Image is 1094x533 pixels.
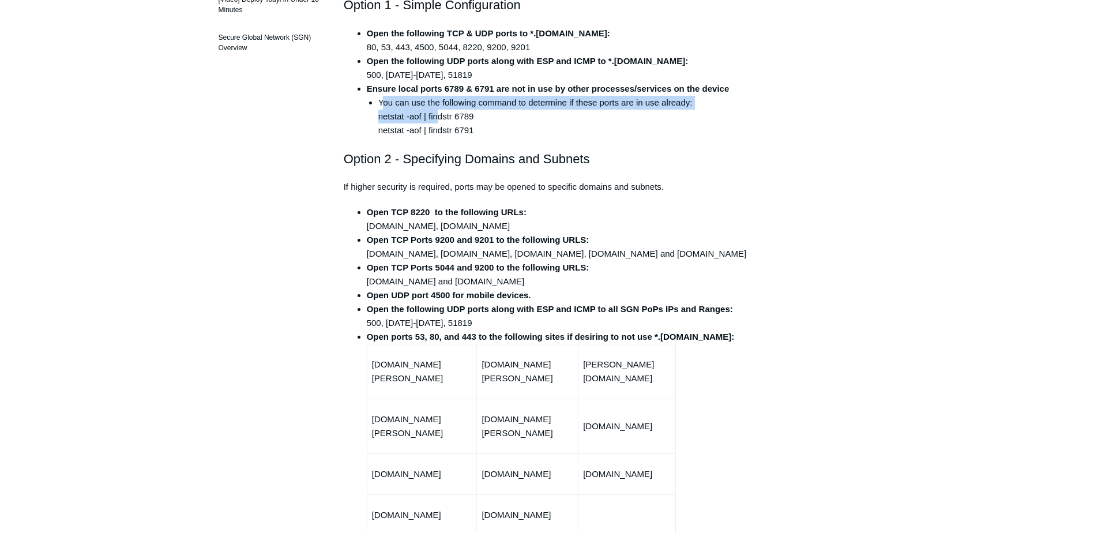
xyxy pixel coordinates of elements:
strong: Open the following UDP ports along with ESP and ICMP to *.[DOMAIN_NAME]: [367,56,689,66]
li: 500, [DATE]-[DATE], 51819 [367,54,751,82]
li: [DOMAIN_NAME], [DOMAIN_NAME], [DOMAIN_NAME], [DOMAIN_NAME] and [DOMAIN_NAME] [367,233,751,261]
li: [DOMAIN_NAME] and [DOMAIN_NAME] [367,261,751,288]
strong: Open the following UDP ports along with ESP and ICMP to all SGN PoPs IPs and Ranges: [367,304,733,314]
p: [PERSON_NAME][DOMAIN_NAME] [583,358,671,385]
strong: Open TCP 8220 to the following URLs: [367,207,527,217]
strong: Open TCP Ports 9200 and 9201 to the following URLS: [367,235,589,245]
li: 80, 53, 443, 4500, 5044, 8220, 9200, 9201 [367,27,751,54]
p: [DOMAIN_NAME] [583,419,671,433]
strong: Open ports 53, 80, and 443 to the following sites if desiring to not use *.[DOMAIN_NAME]: [367,332,735,341]
p: If higher security is required, ports may be opened to specific domains and subnets. [344,180,751,194]
strong: Open TCP Ports 5044 and 9200 to the following URLS: [367,262,589,272]
strong: Open UDP port 4500 for mobile devices. [367,290,531,300]
p: [DOMAIN_NAME] [372,467,472,481]
a: Secure Global Network (SGN) Overview [213,27,326,59]
p: [DOMAIN_NAME][PERSON_NAME] [482,358,573,385]
p: [DOMAIN_NAME] [372,508,472,522]
p: [DOMAIN_NAME] [482,508,573,522]
p: [DOMAIN_NAME][PERSON_NAME] [372,412,472,440]
h2: Option 2 - Specifying Domains and Subnets [344,149,751,169]
p: [DOMAIN_NAME] [583,467,671,481]
strong: Open the following TCP & UDP ports to *.[DOMAIN_NAME]: [367,28,610,38]
td: [DOMAIN_NAME][PERSON_NAME] [367,344,477,399]
li: 500, [DATE]-[DATE], 51819 [367,302,751,330]
p: [DOMAIN_NAME] [482,467,573,481]
li: [DOMAIN_NAME], [DOMAIN_NAME] [367,205,751,233]
strong: Ensure local ports 6789 & 6791 are not in use by other processes/services on the device [367,84,730,93]
p: [DOMAIN_NAME][PERSON_NAME] [482,412,573,440]
li: You can use the following command to determine if these ports are in use already: netstat -aof | ... [378,96,751,137]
